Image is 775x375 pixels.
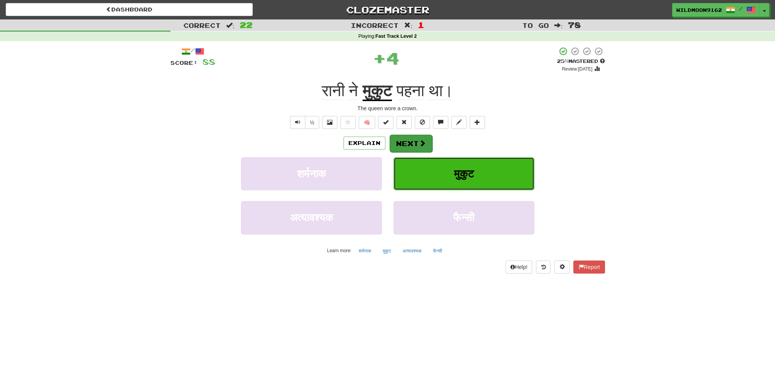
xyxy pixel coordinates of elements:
span: अत्यावश्यक [290,212,333,224]
span: था। [428,82,453,100]
a: WildMoon9162 / [672,3,760,17]
span: + [373,47,386,69]
button: मुकुट [379,245,395,257]
span: पहना [396,82,424,100]
u: मुकुट [363,82,392,101]
span: Incorrect [351,21,399,29]
span: Correct [183,21,221,29]
div: Mastered [557,58,605,65]
button: Play sentence audio (ctl+space) [290,116,305,129]
span: 4 [386,48,400,68]
span: ने [349,82,358,100]
span: 25 % [557,58,568,64]
button: Ignore sentence (alt+i) [415,116,430,129]
button: अत्यावश्यक [398,245,426,257]
a: Dashboard [6,3,253,16]
span: शर्मनाक [297,168,326,180]
button: Report [573,261,605,274]
button: शर्मनाक [241,157,382,190]
button: Edit sentence (alt+d) [451,116,467,129]
span: WildMoon9162 [676,6,722,13]
strong: Fast Track Level 2 [375,34,417,39]
span: मुकुट [454,168,474,180]
button: Set this sentence to 100% Mastered (alt+m) [378,116,393,129]
div: The queen wore a crown. [170,105,605,112]
span: फैन्सी [453,212,474,224]
button: Discuss sentence (alt+u) [433,116,448,129]
button: Reset to 0% Mastered (alt+r) [396,116,412,129]
span: To go [522,21,549,29]
span: : [404,22,412,29]
button: अत्यावश्यक [241,201,382,234]
button: Show image (alt+x) [322,116,337,129]
span: 1 [418,20,424,29]
button: फैन्सी [429,245,446,257]
button: Favorite sentence (alt+f) [340,116,356,129]
span: 88 [202,57,215,66]
button: मुकुट [393,157,534,190]
span: Score: [170,60,198,66]
span: : [226,22,234,29]
small: Review: [DATE] [562,66,592,72]
button: Add to collection (alt+a) [470,116,485,129]
span: रानी [322,82,345,100]
button: 🧠 [359,116,375,129]
div: Text-to-speech controls [289,116,319,129]
button: Explain [343,137,385,150]
button: शर्मनाक [355,245,375,257]
span: 22 [240,20,253,29]
button: Round history (alt+y) [536,261,550,274]
span: : [554,22,563,29]
span: 78 [568,20,581,29]
button: ½ [305,116,319,129]
a: Clozemaster [264,3,511,16]
button: Next [390,135,432,152]
span: / [739,6,743,11]
button: फैन्सी [393,201,534,234]
div: / [170,47,215,56]
button: Help! [505,261,533,274]
small: Learn more: [327,248,351,253]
